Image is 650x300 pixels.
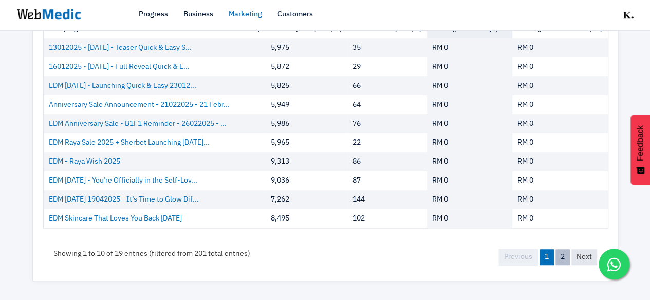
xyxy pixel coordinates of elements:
td: 64 [347,95,428,114]
td: RM 0 [427,190,512,209]
td: 5,975 [266,38,347,57]
a: EDM [DATE] - Launching Quick & Easy 23012... [49,81,196,91]
td: RM 0 [427,171,512,190]
td: 5,965 [266,133,347,152]
td: 87 [347,171,428,190]
span: Feedback [636,125,645,161]
td: RM 0 [512,152,608,171]
a: Next [571,249,597,265]
a: Previous [498,249,538,266]
a: EDM - Raya Wish 2025 [49,156,120,167]
td: RM 0 [512,133,608,152]
td: RM 0 [512,190,608,209]
a: EDM Raya Sale 2025 + Sherbet Launching [DATE]... [49,137,210,148]
td: 144 [347,190,428,209]
td: 29 [347,57,428,76]
td: 9,036 [266,171,347,190]
td: RM 0 [427,76,512,95]
td: 7,262 [266,190,347,209]
td: RM 0 [512,114,608,133]
td: 22 [347,133,428,152]
a: Anniversary Sale Announcement - 21022025 - 21 Febr... [49,99,230,110]
td: RM 0 [427,152,512,171]
td: 5,986 [266,114,347,133]
td: RM 0 [512,209,608,228]
a: EDM Skincare That Loves You Back [DATE] [49,213,182,224]
a: 2 [555,249,570,265]
td: RM 0 [512,57,608,76]
td: 76 [347,114,428,133]
a: Business [183,9,213,20]
td: RM 0 [427,133,512,152]
a: Customers [277,9,313,20]
td: RM 0 [427,38,512,57]
a: EDM Anniversary Sale - B1F1 Reminder - 26022025 - ... [49,118,227,129]
td: 66 [347,76,428,95]
a: EDM [DATE] 19042025 - It’s Time to Glow Dif... [49,194,199,205]
td: 5,825 [266,76,347,95]
td: RM 0 [512,38,608,57]
td: RM 0 [512,171,608,190]
a: Marketing [229,9,262,20]
td: 5,949 [266,95,347,114]
td: RM 0 [427,114,512,133]
td: RM 0 [512,76,608,95]
td: 102 [347,209,428,228]
td: 5,872 [266,57,347,76]
td: RM 0 [427,209,512,228]
button: Feedback - Show survey [630,115,650,185]
a: EDM [DATE] - You’re Officially in the Self-Lov... [49,175,197,186]
td: 86 [347,152,428,171]
td: 8,495 [266,209,347,228]
td: 9,313 [266,152,347,171]
a: 16012025 - [DATE] - Full Reveal Quick & E... [49,62,190,72]
a: Progress [139,9,168,20]
div: Showing 1 to 10 of 19 entries (filtered from 201 total entries) [43,238,261,270]
a: 13012025 - [DATE] - Teaser Quick & Easy S... [49,43,192,53]
td: RM 0 [512,95,608,114]
a: 1 [540,249,554,265]
td: RM 0 [427,57,512,76]
td: 35 [347,38,428,57]
td: RM 0 [427,95,512,114]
